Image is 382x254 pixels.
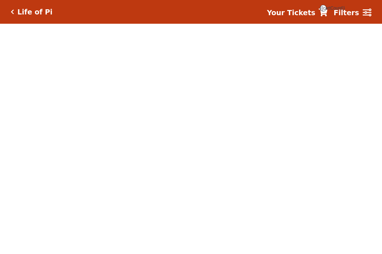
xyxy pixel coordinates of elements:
[267,9,315,17] strong: Your Tickets
[334,7,371,18] a: Filters
[17,8,53,16] h5: Life of Pi
[334,9,359,17] strong: Filters
[320,5,326,11] span: {{cartCount}}
[267,7,328,18] a: Your Tickets {{cartCount}}
[11,9,14,14] a: Click here to go back to filters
